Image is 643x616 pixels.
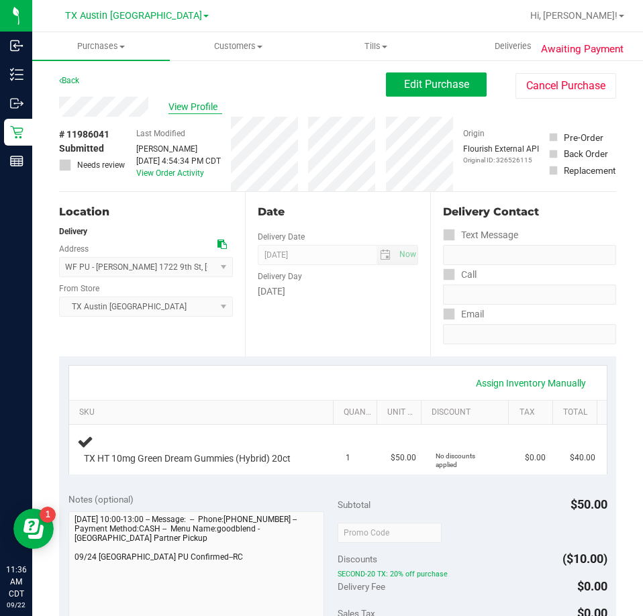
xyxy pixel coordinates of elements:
[79,407,328,418] a: SKU
[65,10,202,21] span: TX Austin [GEOGRAPHIC_DATA]
[570,452,595,464] span: $40.00
[387,407,415,418] a: Unit Price
[77,159,125,171] span: Needs review
[443,265,477,285] label: Call
[467,372,595,395] a: Assign Inventory Manually
[525,452,546,464] span: $0.00
[463,127,485,140] label: Origin
[59,127,109,142] span: # 11986041
[338,547,377,571] span: Discounts
[10,68,23,81] inline-svg: Inventory
[258,204,419,220] div: Date
[463,155,539,165] p: Original ID: 326526115
[443,305,484,324] label: Email
[391,452,416,464] span: $50.00
[59,227,87,236] strong: Delivery
[136,127,185,140] label: Last Modified
[564,131,603,144] div: Pre-Order
[338,499,370,510] span: Subtotal
[217,238,227,252] div: Copy address to clipboard
[40,507,56,523] iframe: Resource center unread badge
[477,40,550,52] span: Deliveries
[386,72,487,97] button: Edit Purchase
[170,40,307,52] span: Customers
[168,100,222,114] span: View Profile
[136,168,204,178] a: View Order Activity
[10,154,23,168] inline-svg: Reports
[564,147,608,160] div: Back Order
[562,552,607,566] span: ($10.00)
[432,407,503,418] a: Discount
[59,204,233,220] div: Location
[32,40,170,52] span: Purchases
[308,40,444,52] span: Tills
[338,523,442,543] input: Promo Code
[520,407,548,418] a: Tax
[59,283,99,295] label: From Store
[577,579,607,593] span: $0.00
[59,243,89,255] label: Address
[515,73,616,99] button: Cancel Purchase
[6,600,26,610] p: 09/22
[443,204,616,220] div: Delivery Contact
[344,407,372,418] a: Quantity
[563,407,591,418] a: Total
[258,285,419,299] div: [DATE]
[530,10,617,21] span: Hi, [PERSON_NAME]!
[571,497,607,511] span: $50.00
[443,285,616,305] input: Format: (999) 999-9999
[338,581,385,592] span: Delivery Fee
[59,142,104,156] span: Submitted
[404,78,469,91] span: Edit Purchase
[443,225,518,245] label: Text Message
[463,143,539,165] div: Flourish External API
[258,231,305,243] label: Delivery Date
[564,164,615,177] div: Replacement
[59,76,79,85] a: Back
[338,569,607,578] span: SECOND-20 TX: 20% off purchase
[6,564,26,600] p: 11:36 AM CDT
[10,39,23,52] inline-svg: Inbound
[10,125,23,139] inline-svg: Retail
[13,509,54,549] iframe: Resource center
[541,42,624,57] span: Awaiting Payment
[10,97,23,110] inline-svg: Outbound
[136,143,221,155] div: [PERSON_NAME]
[307,32,445,60] a: Tills
[170,32,307,60] a: Customers
[68,494,134,505] span: Notes (optional)
[32,32,170,60] a: Purchases
[84,452,291,465] span: TX HT 10mg Green Dream Gummies (Hybrid) 20ct
[136,155,221,167] div: [DATE] 4:54:34 PM CDT
[346,452,350,464] span: 1
[444,32,582,60] a: Deliveries
[258,270,302,283] label: Delivery Day
[443,245,616,265] input: Format: (999) 999-9999
[436,452,475,468] span: No discounts applied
